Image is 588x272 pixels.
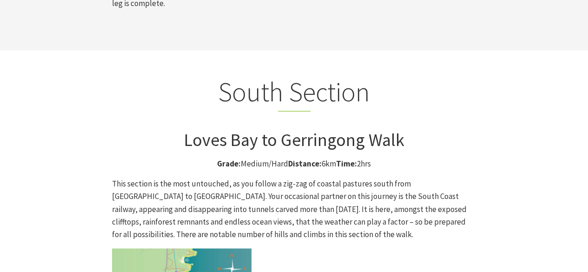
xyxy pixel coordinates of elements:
p: This section is the most untouched, as you follow a zig-zag of coastal pastures south from [GEOGR... [112,178,476,241]
strong: Time: [336,159,357,169]
strong: Distance: [288,159,322,169]
h3: Loves Bay to Gerringong Walk [112,129,476,151]
p: Medium/Hard 6km 2hrs [112,158,476,170]
h2: South Section [112,76,476,112]
strong: Grade: [217,159,241,169]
